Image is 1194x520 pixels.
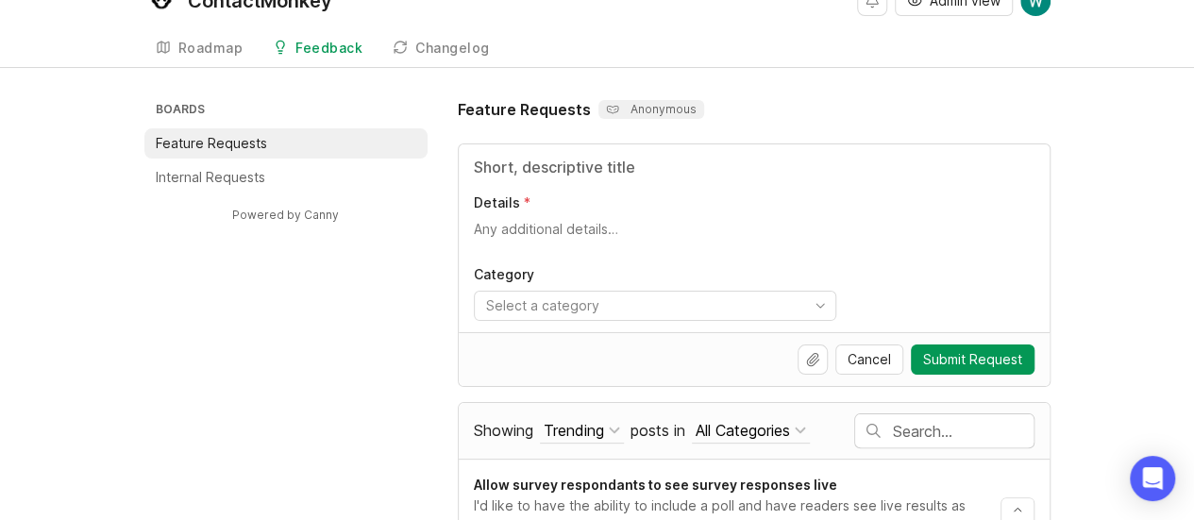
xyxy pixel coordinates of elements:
p: Feature Requests [156,134,267,153]
button: Showing [540,418,624,444]
div: Changelog [415,42,490,55]
button: Cancel [835,344,903,375]
textarea: Details [474,220,1034,258]
button: Upload file [798,344,828,375]
div: Select a category [486,295,599,316]
div: Roadmap [178,42,244,55]
a: Internal Requests [144,162,428,193]
button: Submit Request [911,344,1034,375]
a: Roadmap [144,29,255,68]
div: Open Intercom Messenger [1130,456,1175,501]
p: Internal Requests [156,168,265,187]
div: Feedback [295,42,362,55]
p: Details [474,193,520,212]
a: Changelog [381,29,501,68]
span: Showing [474,421,533,440]
span: Submit Request [923,350,1022,369]
p: Anonymous [606,102,697,117]
h1: Feature Requests [458,98,591,121]
div: All Categories [696,420,790,441]
input: Title [474,156,1034,178]
span: Cancel [848,350,891,369]
a: Powered by Canny [229,204,342,226]
a: Feature Requests [144,128,428,159]
a: Feedback [261,29,374,68]
div: Trending [544,420,604,441]
h3: Boards [152,98,428,125]
span: Allow survey respondants to see survey responses live [474,477,837,493]
label: Category [474,265,1034,283]
span: posts in [631,421,685,440]
button: posts in [692,418,810,444]
input: Search… [893,421,1034,442]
